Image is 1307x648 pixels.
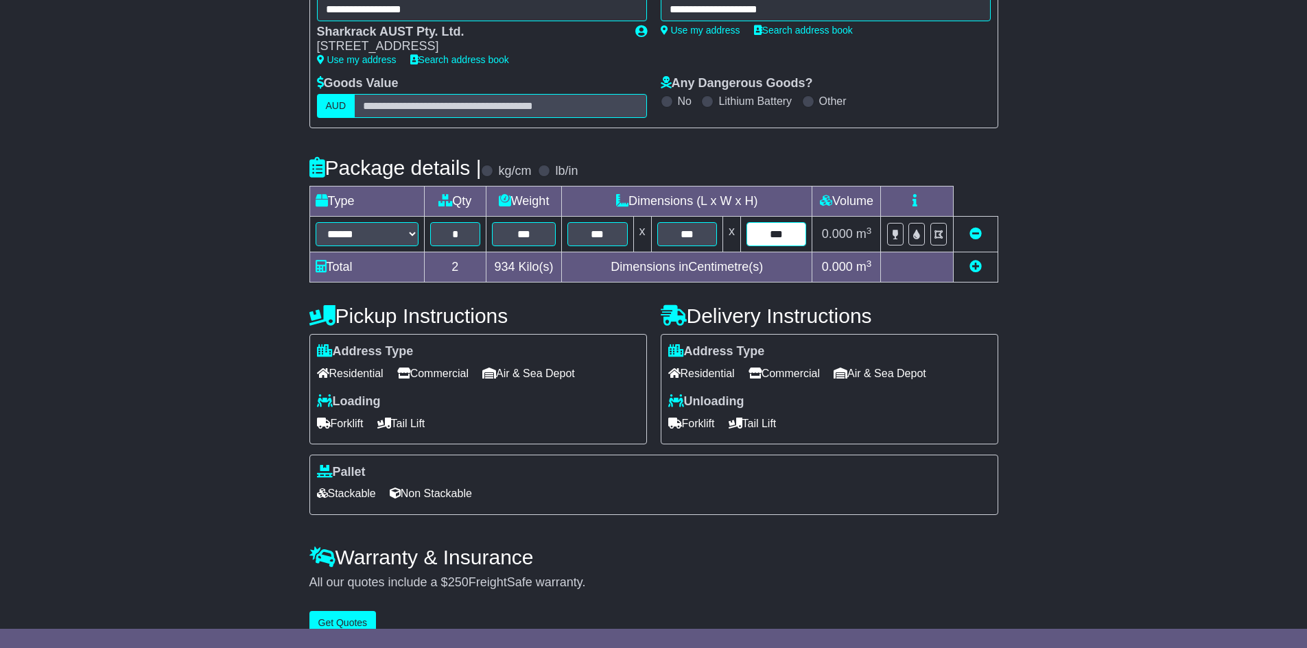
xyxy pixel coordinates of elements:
[317,465,366,480] label: Pallet
[397,363,469,384] span: Commercial
[424,187,486,217] td: Qty
[309,546,998,568] h4: Warranty & Insurance
[317,363,384,384] span: Residential
[482,363,575,384] span: Air & Sea Depot
[317,483,376,504] span: Stackable
[668,344,765,359] label: Address Type
[867,226,872,236] sup: 3
[822,227,853,241] span: 0.000
[822,260,853,274] span: 0.000
[856,227,872,241] span: m
[969,227,982,241] a: Remove this item
[495,260,515,274] span: 934
[661,304,998,327] h4: Delivery Instructions
[317,39,622,54] div: [STREET_ADDRESS]
[834,363,926,384] span: Air & Sea Depot
[486,187,562,217] td: Weight
[317,94,355,118] label: AUD
[819,95,847,108] label: Other
[317,25,622,40] div: Sharkrack AUST Pty. Ltd.
[317,413,364,434] span: Forklift
[410,54,509,65] a: Search address book
[309,611,377,635] button: Get Quotes
[448,575,469,589] span: 250
[633,217,651,252] td: x
[309,575,998,590] div: All our quotes include a $ FreightSafe warranty.
[309,252,424,283] td: Total
[661,76,813,91] label: Any Dangerous Goods?
[718,95,792,108] label: Lithium Battery
[317,344,414,359] label: Address Type
[749,363,820,384] span: Commercial
[754,25,853,36] a: Search address book
[661,25,740,36] a: Use my address
[969,260,982,274] a: Add new item
[867,259,872,269] sup: 3
[309,304,647,327] h4: Pickup Instructions
[562,252,812,283] td: Dimensions in Centimetre(s)
[424,252,486,283] td: 2
[377,413,425,434] span: Tail Lift
[317,54,397,65] a: Use my address
[668,363,735,384] span: Residential
[678,95,692,108] label: No
[555,164,578,179] label: lb/in
[309,187,424,217] td: Type
[729,413,777,434] span: Tail Lift
[668,394,744,409] label: Unloading
[722,217,740,252] td: x
[562,187,812,217] td: Dimensions (L x W x H)
[317,394,381,409] label: Loading
[498,164,531,179] label: kg/cm
[390,483,472,504] span: Non Stackable
[812,187,881,217] td: Volume
[856,260,872,274] span: m
[668,413,715,434] span: Forklift
[309,156,482,179] h4: Package details |
[317,76,399,91] label: Goods Value
[486,252,562,283] td: Kilo(s)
